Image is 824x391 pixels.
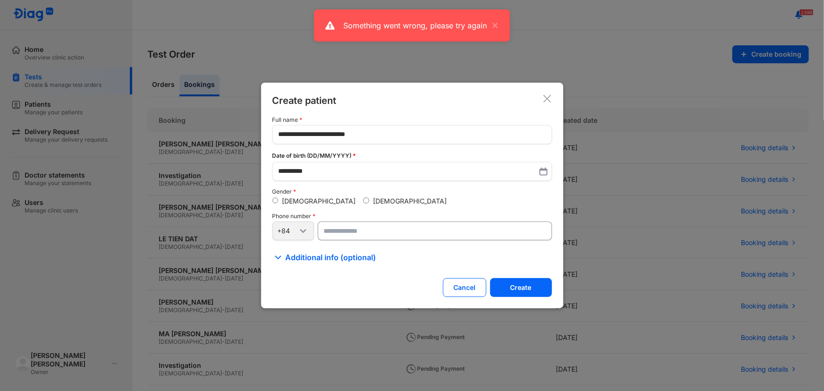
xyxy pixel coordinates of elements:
[443,278,486,297] button: Cancel
[272,117,552,123] div: Full name
[343,20,487,31] div: Something went wrong, please try again
[373,197,447,205] label: [DEMOGRAPHIC_DATA]
[272,188,552,195] div: Gender
[490,278,552,297] button: Create
[286,252,376,263] span: Additional info (optional)
[282,197,356,205] label: [DEMOGRAPHIC_DATA]
[272,94,337,107] div: Create patient
[272,152,552,160] div: Date of birth (DD/MM/YYYY)
[272,213,552,220] div: Phone number
[487,20,498,31] button: close
[278,227,297,235] div: +84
